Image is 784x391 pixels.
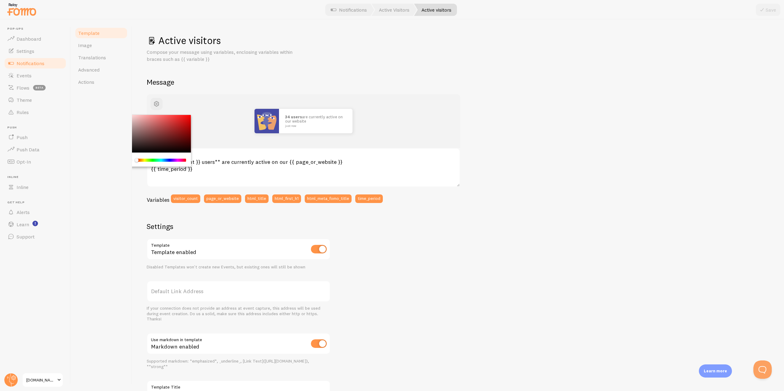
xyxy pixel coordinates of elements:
[17,146,40,153] span: Push Data
[147,148,460,158] label: Notification Message
[147,77,769,87] h2: Message
[272,194,301,203] button: html_first_h1
[147,281,330,302] label: Default Link Address
[78,30,100,36] span: Template
[4,57,67,69] a: Notifications
[147,238,330,261] div: Template enabled
[7,175,67,179] span: Inline
[17,72,32,79] span: Events
[17,134,28,140] span: Push
[74,51,128,64] a: Translations
[4,156,67,168] a: Opt-In
[4,218,67,231] a: Learn
[753,360,772,379] iframe: Help Scout Beacon - Open
[254,109,279,133] img: Fomo
[305,194,352,203] button: html_meta_fomo_title
[17,234,35,240] span: Support
[285,114,302,119] strong: 34 users
[147,306,330,322] div: If your connection does not provide an address at event capture, this address will be used during...
[699,364,732,378] div: Learn more
[17,159,31,165] span: Opt-In
[17,48,34,54] span: Settings
[17,109,29,115] span: Rules
[78,79,94,85] span: Actions
[74,27,128,39] a: Template
[17,209,30,215] span: Alerts
[4,106,67,118] a: Rules
[7,27,67,31] span: Pop-ups
[245,194,269,203] button: html_title
[78,67,100,73] span: Advanced
[147,222,330,231] h2: Settings
[4,206,67,218] a: Alerts
[4,69,67,82] a: Events
[32,221,38,226] svg: <p>Watch New Feature Tutorials!</p>
[22,373,63,387] a: [DOMAIN_NAME]
[4,82,67,94] a: Flows beta
[147,264,330,270] div: Disabled Templates won't create new Events, but existing ones will still be shown
[355,194,383,203] button: time_period
[4,143,67,156] a: Push Data
[78,42,92,48] span: Image
[26,376,55,384] span: [DOMAIN_NAME]
[74,64,128,76] a: Advanced
[147,359,330,369] div: Supported markdown: *emphasized*, _underline_, [Link Text]([URL][DOMAIN_NAME]), **strong**
[147,49,294,63] p: Compose your message using variables, enclosing variables within braces such as {{ variable }}
[17,60,44,66] span: Notifications
[17,85,29,91] span: Flows
[704,368,727,374] p: Learn more
[17,184,28,190] span: Inline
[285,115,346,127] p: are currently active on our website
[4,94,67,106] a: Theme
[7,126,67,130] span: Push
[17,221,29,227] span: Learn
[4,45,67,57] a: Settings
[17,97,32,103] span: Theme
[147,380,330,391] label: Template Title
[171,194,200,203] button: visitor_count
[122,115,191,167] div: Chrome color picker
[147,333,330,355] div: Markdown enabled
[78,54,106,61] span: Translations
[4,181,67,193] a: Inline
[147,34,769,47] h1: Active visitors
[6,2,37,17] img: fomo-relay-logo-orange.svg
[7,201,67,205] span: Get Help
[74,39,128,51] a: Image
[74,76,128,88] a: Actions
[4,131,67,143] a: Push
[4,231,67,243] a: Support
[33,85,46,90] span: beta
[285,124,345,127] small: just now
[147,196,169,203] h3: Variables
[4,33,67,45] a: Dashboard
[17,36,41,42] span: Dashboard
[204,194,241,203] button: page_or_website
